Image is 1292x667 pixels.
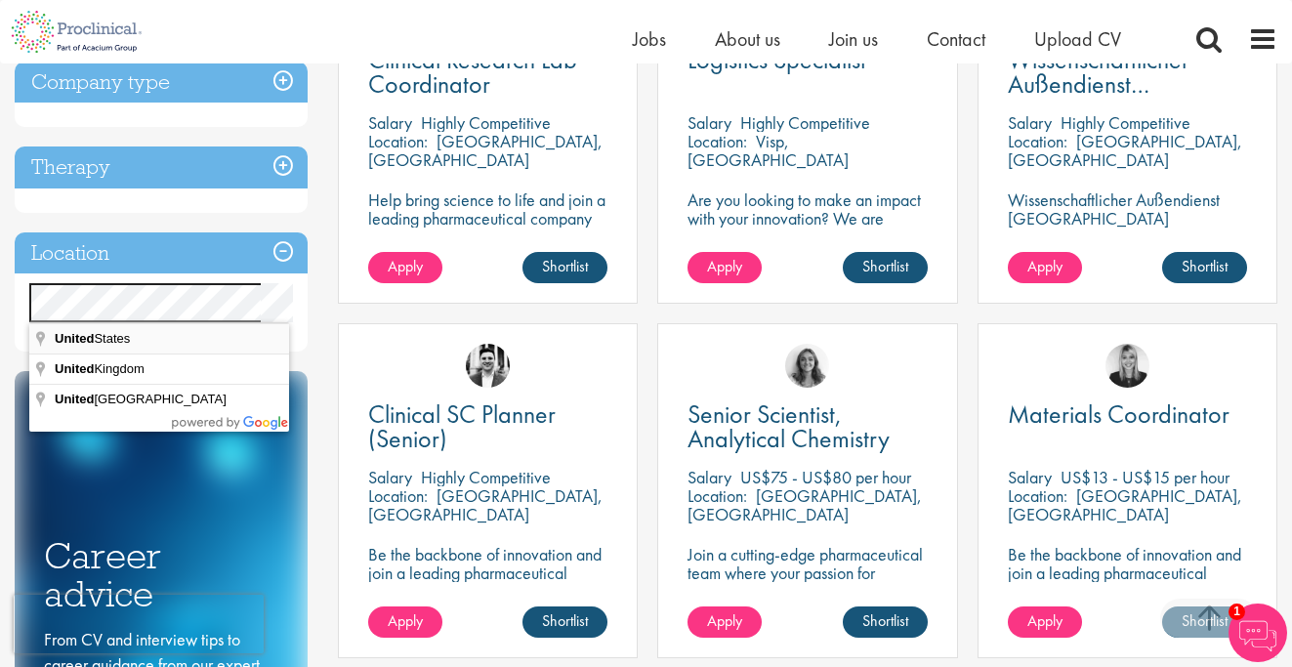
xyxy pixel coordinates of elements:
[421,111,551,134] p: Highly Competitive
[843,252,928,283] a: Shortlist
[55,392,229,406] span: [GEOGRAPHIC_DATA]
[55,331,133,346] span: States
[707,610,742,631] span: Apply
[1008,484,1067,507] span: Location:
[368,252,442,283] a: Apply
[740,466,911,488] p: US$75 - US$80 per hour
[368,397,556,455] span: Clinical SC Planner (Senior)
[688,606,762,638] a: Apply
[1008,48,1247,97] a: Wissenschaftlicher Außendienst [GEOGRAPHIC_DATA]
[829,26,878,52] a: Join us
[1229,604,1245,620] span: 1
[1008,545,1247,619] p: Be the backbone of innovation and join a leading pharmaceutical company to help keep life-changin...
[688,466,731,488] span: Salary
[688,484,747,507] span: Location:
[688,48,927,72] a: Logistics Specialist
[368,48,607,97] a: Clinical Research Lab Coordinator
[1027,610,1063,631] span: Apply
[15,232,308,274] h3: Location
[388,610,423,631] span: Apply
[44,537,278,612] h3: Career advice
[1008,130,1067,152] span: Location:
[466,344,510,388] img: Edward Little
[1229,604,1287,662] img: Chatbot
[55,331,94,346] span: United
[688,111,731,134] span: Salary
[522,252,607,283] a: Shortlist
[55,361,147,376] span: Kingdom
[843,606,928,638] a: Shortlist
[15,146,308,188] h3: Therapy
[1008,43,1243,125] span: Wissenschaftlicher Außendienst [GEOGRAPHIC_DATA]
[688,130,849,171] p: Visp, [GEOGRAPHIC_DATA]
[14,595,264,653] iframe: reCAPTCHA
[1008,397,1229,431] span: Materials Coordinator
[1105,344,1149,388] img: Janelle Jones
[1008,190,1247,228] p: Wissenschaftlicher Außendienst [GEOGRAPHIC_DATA]
[522,606,607,638] a: Shortlist
[388,256,423,276] span: Apply
[688,545,927,619] p: Join a cutting-edge pharmaceutical team where your passion for chemistry will help shape the futu...
[707,256,742,276] span: Apply
[688,130,747,152] span: Location:
[1034,26,1121,52] a: Upload CV
[688,190,927,283] p: Are you looking to make an impact with your innovation? We are working with a well-established ph...
[368,606,442,638] a: Apply
[1008,484,1242,525] p: [GEOGRAPHIC_DATA], [GEOGRAPHIC_DATA]
[740,111,870,134] p: Highly Competitive
[1061,466,1229,488] p: US$13 - US$15 per hour
[1008,252,1082,283] a: Apply
[688,402,927,451] a: Senior Scientist, Analytical Chemistry
[688,484,922,525] p: [GEOGRAPHIC_DATA], [GEOGRAPHIC_DATA]
[368,190,607,283] p: Help bring science to life and join a leading pharmaceutical company to play a key role in delive...
[55,392,94,406] span: United
[368,130,428,152] span: Location:
[368,484,603,525] p: [GEOGRAPHIC_DATA], [GEOGRAPHIC_DATA]
[368,111,412,134] span: Salary
[1162,252,1247,283] a: Shortlist
[1008,606,1082,638] a: Apply
[927,26,985,52] a: Contact
[1061,111,1190,134] p: Highly Competitive
[55,361,94,376] span: United
[1008,466,1052,488] span: Salary
[715,26,780,52] a: About us
[1008,402,1247,427] a: Materials Coordinator
[368,130,603,171] p: [GEOGRAPHIC_DATA], [GEOGRAPHIC_DATA]
[368,466,412,488] span: Salary
[1008,130,1242,171] p: [GEOGRAPHIC_DATA], [GEOGRAPHIC_DATA]
[1027,256,1063,276] span: Apply
[15,62,308,104] h3: Company type
[633,26,666,52] a: Jobs
[688,252,762,283] a: Apply
[368,484,428,507] span: Location:
[421,466,551,488] p: Highly Competitive
[688,397,890,455] span: Senior Scientist, Analytical Chemistry
[1008,111,1052,134] span: Salary
[368,545,607,619] p: Be the backbone of innovation and join a leading pharmaceutical company to help keep life-changin...
[368,43,577,101] span: Clinical Research Lab Coordinator
[368,402,607,451] a: Clinical SC Planner (Senior)
[785,344,829,388] img: Jackie Cerchio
